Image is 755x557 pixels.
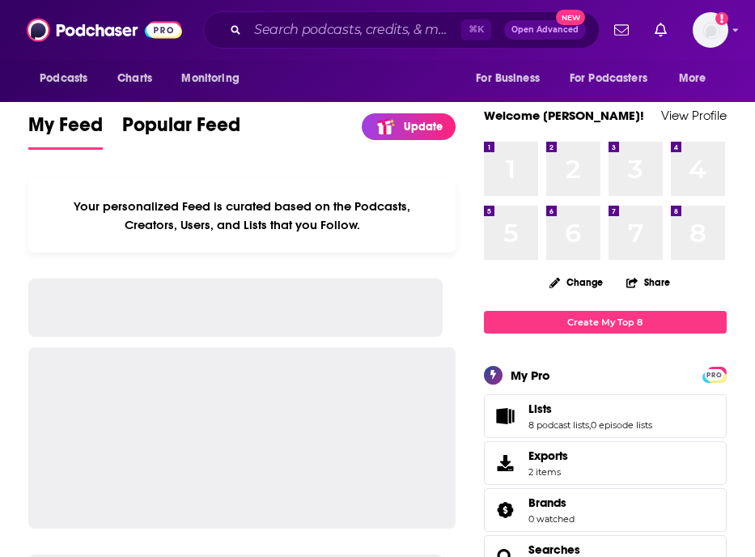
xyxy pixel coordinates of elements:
button: open menu [668,63,727,94]
a: Update [362,113,456,140]
span: Exports [528,449,568,463]
span: Brands [484,488,727,532]
button: open menu [28,63,108,94]
p: Update [404,120,443,134]
div: Your personalized Feed is curated based on the Podcasts, Creators, Users, and Lists that you Follow. [28,179,456,253]
button: Share [626,266,671,298]
a: Searches [528,542,580,557]
span: Lists [484,394,727,438]
span: Lists [528,402,552,416]
a: Popular Feed [122,113,240,150]
a: Show notifications dropdown [648,16,673,44]
span: Exports [490,452,522,474]
a: Welcome [PERSON_NAME]! [484,108,644,123]
img: Podchaser - Follow, Share and Rate Podcasts [27,15,182,45]
span: Brands [528,495,566,510]
span: Monitoring [181,67,239,90]
button: open menu [559,63,671,94]
a: Lists [528,402,652,416]
span: More [679,67,706,90]
span: For Business [476,67,540,90]
img: User Profile [693,12,728,48]
a: Show notifications dropdown [608,16,635,44]
span: Popular Feed [122,113,240,147]
input: Search podcasts, credits, & more... [248,17,461,43]
span: ⌘ K [461,19,491,40]
a: 0 episode lists [591,419,652,431]
span: , [589,419,591,431]
a: Brands [490,499,522,521]
button: Change [540,272,613,292]
span: Podcasts [40,67,87,90]
button: Show profile menu [693,12,728,48]
span: 2 items [528,466,568,478]
a: 0 watched [528,513,575,525]
a: Charts [107,63,162,94]
span: New [556,10,585,25]
a: View Profile [661,108,727,123]
span: My Feed [28,113,103,147]
span: For Podcasters [570,67,647,90]
span: Open Advanced [511,26,579,34]
button: open menu [464,63,560,94]
a: Lists [490,405,522,427]
div: My Pro [511,368,550,383]
span: Charts [117,67,152,90]
a: 8 podcast lists [528,419,589,431]
a: My Feed [28,113,103,150]
svg: Add a profile image [715,12,728,25]
a: PRO [705,368,724,380]
a: Create My Top 8 [484,311,727,333]
div: Search podcasts, credits, & more... [203,11,600,49]
button: Open AdvancedNew [504,20,586,40]
a: Exports [484,441,727,485]
span: PRO [705,369,724,381]
span: Logged in as untitledpartners [693,12,728,48]
a: Brands [528,495,575,510]
button: open menu [170,63,260,94]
